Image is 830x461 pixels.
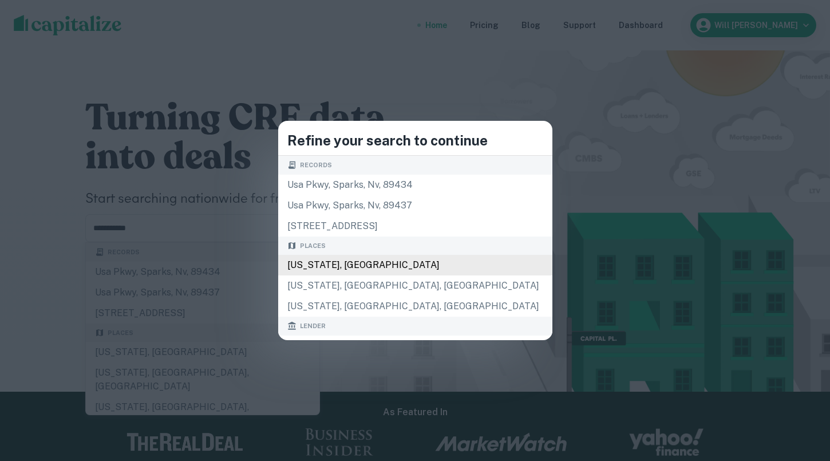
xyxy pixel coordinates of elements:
[300,160,332,170] span: Records
[278,175,552,195] div: usa pkwy, sparks, nv, 89434
[278,296,552,317] div: [US_STATE], [GEOGRAPHIC_DATA], [GEOGRAPHIC_DATA]
[278,275,552,296] div: [US_STATE], [GEOGRAPHIC_DATA], [GEOGRAPHIC_DATA]
[773,369,830,424] iframe: Chat Widget
[278,255,552,275] div: [US_STATE], [GEOGRAPHIC_DATA]
[287,130,543,151] h4: Refine your search to continue
[300,241,326,251] span: Places
[278,195,552,216] div: usa pkwy, sparks, nv, 89437
[300,321,326,331] span: Lender
[278,216,552,237] div: [STREET_ADDRESS]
